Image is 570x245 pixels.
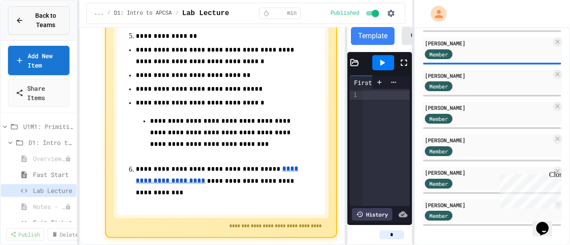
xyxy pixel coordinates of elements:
[33,170,73,179] span: Fast Start
[4,4,61,56] div: Chat with us now!Close
[8,79,69,107] a: Share Items
[429,115,448,123] span: Member
[350,78,419,87] div: FirstProgram.java
[425,136,551,144] div: [PERSON_NAME]
[48,228,82,241] a: Delete
[29,11,62,30] span: Back to Teams
[33,154,65,163] span: Overview - Teacher Only
[402,27,457,45] button: Solution
[65,204,71,210] div: Unpublished
[33,202,65,211] span: Notes - Introduction to Java Programming
[107,10,110,17] span: /
[6,228,44,241] a: Publish
[425,169,551,177] div: [PERSON_NAME]
[421,4,449,24] div: My Account
[350,91,358,100] div: 1
[533,209,561,236] iframe: chat widget
[429,50,448,58] span: Member
[496,171,561,209] iframe: chat widget
[429,82,448,90] span: Member
[182,8,229,19] span: Lab Lecture
[175,10,179,17] span: /
[351,27,395,45] button: Template
[8,6,69,35] button: Back to Teams
[33,186,73,195] span: Lab Lecture
[350,76,430,89] div: FirstProgram.java
[429,147,448,155] span: Member
[425,201,551,209] div: [PERSON_NAME]
[8,46,69,75] a: Add New Item
[65,156,71,162] div: Unpublished
[425,72,551,80] div: [PERSON_NAME]
[425,104,551,112] div: [PERSON_NAME]
[425,39,551,47] div: [PERSON_NAME]
[287,10,297,17] span: min
[94,10,104,17] span: ...
[28,138,73,147] span: D1: Intro to APCSA
[330,10,359,17] span: Published
[23,122,73,131] span: U1M1: Primitives, Variables, Basic I/O
[429,212,448,220] span: Member
[352,208,392,221] div: History
[33,218,73,227] span: Exit Ticket
[429,180,448,188] span: Member
[114,10,172,17] span: D1: Intro to APCSA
